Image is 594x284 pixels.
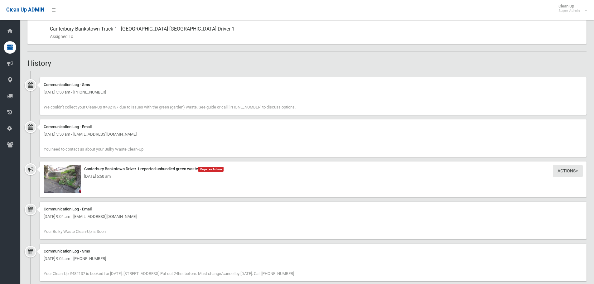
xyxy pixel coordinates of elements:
span: Your Bulky Waste Clean-Up is Soon [44,229,106,234]
div: Canterbury Bankstown Truck 1 - [GEOGRAPHIC_DATA] [GEOGRAPHIC_DATA] Driver 1 [50,22,582,44]
span: Your Clean-Up #482137 is booked for [DATE]. [STREET_ADDRESS] Put out 24hrs before. Must change/ca... [44,271,294,276]
div: [DATE] 9:04 am - [PHONE_NUMBER] [44,255,583,262]
span: Clean Up ADMIN [6,7,44,13]
span: We couldn't collect your Clean-Up #482137 due to issues with the green (garden) waste. See guide ... [44,105,296,109]
div: [DATE] 5:50 am - [EMAIL_ADDRESS][DOMAIN_NAME] [44,131,583,138]
small: Assigned To [50,33,582,40]
span: Requires Action [198,167,224,172]
span: You need to contact us about your Bulky Waste Clean-Up [44,147,143,152]
div: Communication Log - Sms [44,248,583,255]
div: [DATE] 5:50 am - [PHONE_NUMBER] [44,89,583,96]
div: [DATE] 9:04 am - [EMAIL_ADDRESS][DOMAIN_NAME] [44,213,583,220]
span: Clean Up [555,4,586,13]
div: Communication Log - Sms [44,81,583,89]
small: Super Admin [558,8,580,13]
div: Canterbury Bankstown Driver 1 reported unbundled green waste [44,165,583,173]
img: 2025-09-2605.50.36250352884718871579.jpg [44,165,81,193]
button: Actions [553,165,583,177]
div: [DATE] 5:50 am [44,173,583,180]
div: Communication Log - Email [44,205,583,213]
div: Communication Log - Email [44,123,583,131]
h2: History [27,59,587,67]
